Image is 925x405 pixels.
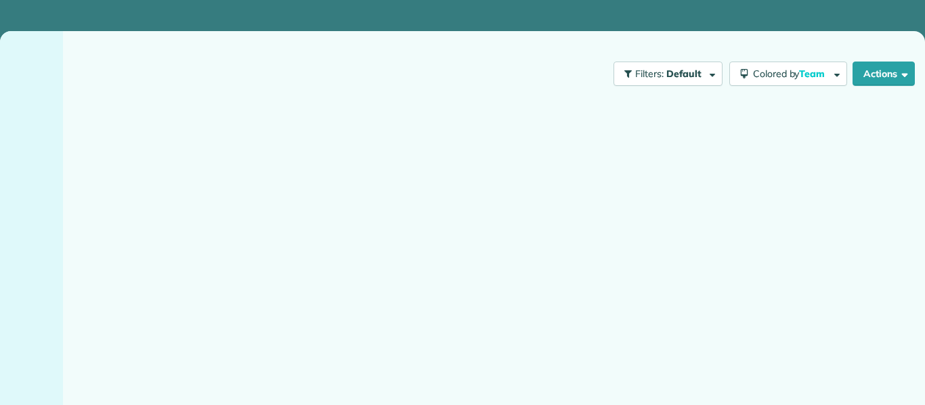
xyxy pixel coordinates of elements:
[799,68,827,80] span: Team
[666,68,702,80] span: Default
[753,68,830,80] span: Colored by
[729,62,847,86] button: Colored byTeam
[614,62,723,86] button: Filters: Default
[607,62,723,86] a: Filters: Default
[635,68,664,80] span: Filters:
[853,62,915,86] button: Actions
